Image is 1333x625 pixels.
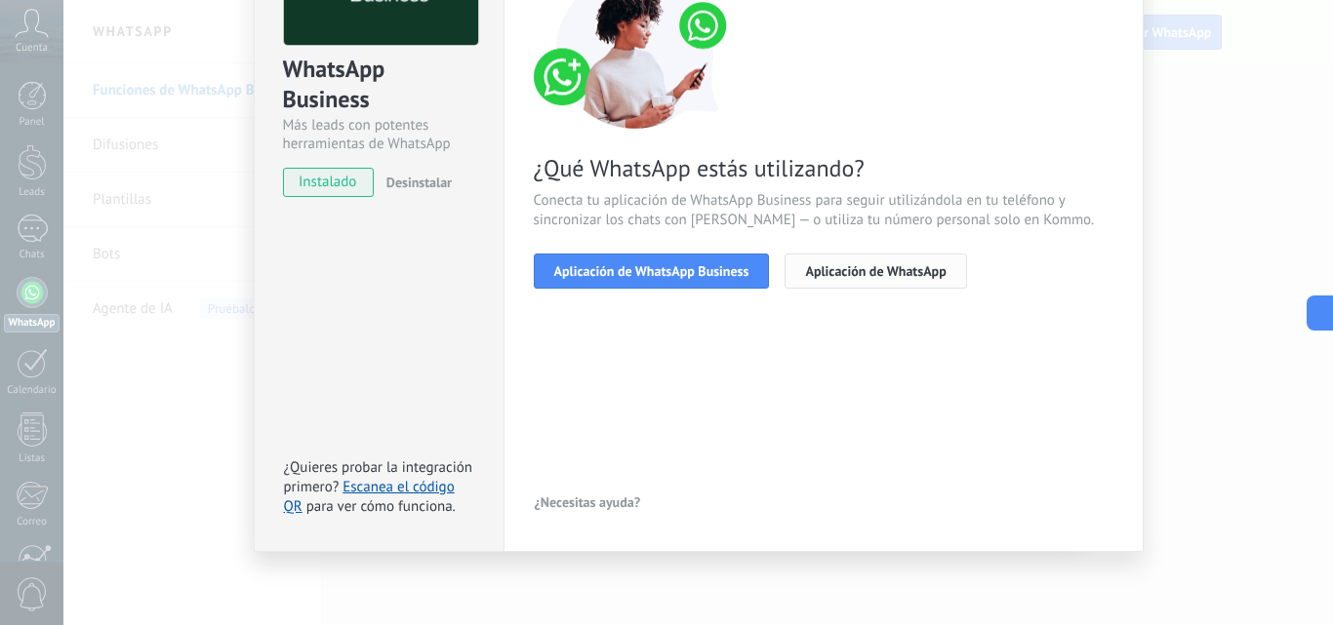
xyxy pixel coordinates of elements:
span: ¿Quieres probar la integración primero? [284,458,473,496]
span: ¿Qué WhatsApp estás utilizando? [534,153,1113,183]
span: Conecta tu aplicación de WhatsApp Business para seguir utilizándola en tu teléfono y sincronizar ... [534,191,1113,230]
button: Aplicación de WhatsApp [785,254,966,289]
span: para ver cómo funciona. [306,497,456,516]
button: Aplicación de WhatsApp Business [534,254,770,289]
span: Aplicación de WhatsApp Business [554,264,749,278]
button: ¿Necesitas ayuda? [534,488,642,517]
span: ¿Necesitas ayuda? [535,495,641,509]
div: Más leads con potentes herramientas de WhatsApp [283,116,475,153]
button: Desinstalar [379,168,452,197]
div: WhatsApp Business [283,54,475,116]
span: Aplicación de WhatsApp [805,264,946,278]
span: instalado [284,168,373,197]
span: Desinstalar [386,174,452,191]
a: Escanea el código QR [284,478,455,516]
